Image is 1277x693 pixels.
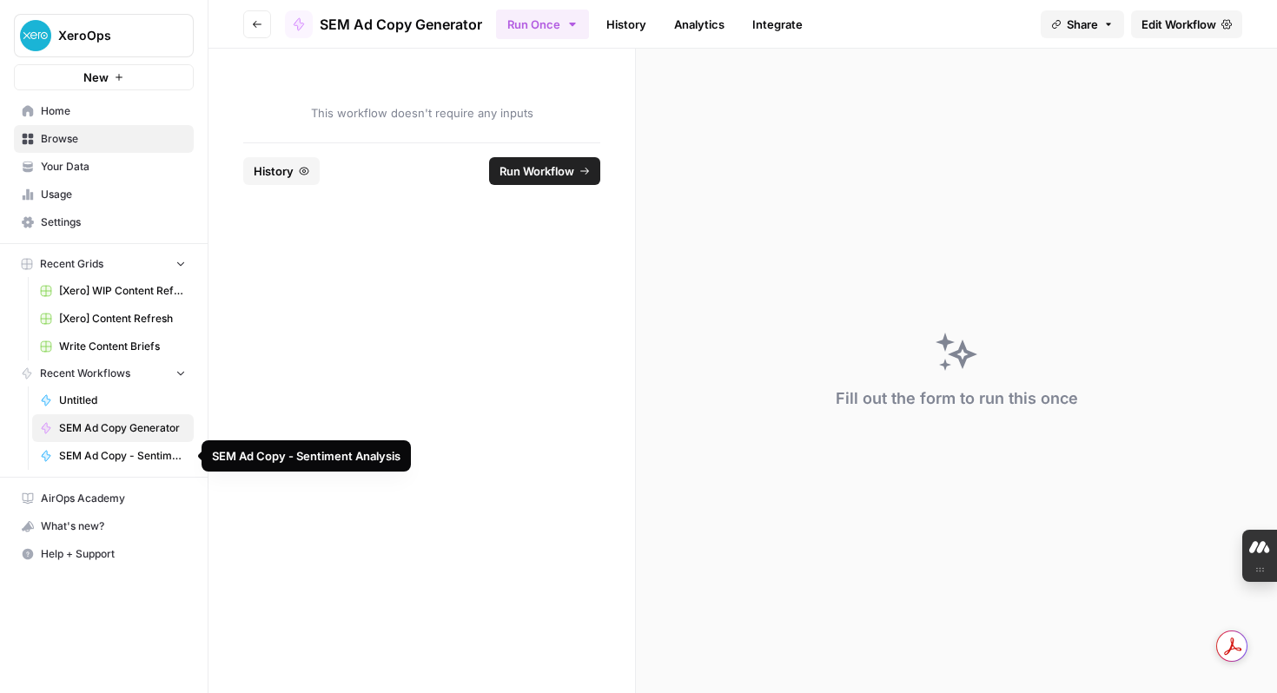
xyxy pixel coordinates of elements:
a: Untitled [32,386,194,414]
button: Workspace: XeroOps [14,14,194,57]
span: Usage [41,187,186,202]
span: Your Data [41,159,186,175]
span: Edit Workflow [1141,16,1216,33]
a: Usage [14,181,194,208]
a: Your Data [14,153,194,181]
button: History [243,157,320,185]
span: Help + Support [41,546,186,562]
button: What's new? [14,512,194,540]
span: [Xero] WIP Content Refresh [59,283,186,299]
span: SEM Ad Copy Generator [59,420,186,436]
div: What's new? [15,513,193,539]
span: Recent Workflows [40,366,130,381]
span: This workflow doesn't require any inputs [243,104,600,122]
span: Home [41,103,186,119]
a: Home [14,97,194,125]
span: Untitled [59,393,186,408]
span: Run Workflow [500,162,574,180]
button: Help + Support [14,540,194,568]
a: History [596,10,657,38]
span: Recent Grids [40,256,103,272]
a: Browse [14,125,194,153]
button: Recent Grids [14,251,194,277]
span: History [254,162,294,180]
a: SEM Ad Copy - Sentiment Analysis [32,442,194,470]
a: Integrate [742,10,813,38]
span: Browse [41,131,186,147]
button: Run Once [496,10,589,39]
button: Run Workflow [489,157,600,185]
span: XeroOps [58,27,163,44]
a: Settings [14,208,194,236]
img: XeroOps Logo [20,20,51,51]
a: Edit Workflow [1131,10,1242,38]
button: Share [1041,10,1124,38]
span: Settings [41,214,186,230]
span: Write Content Briefs [59,339,186,354]
a: Write Content Briefs [32,333,194,360]
span: SEM Ad Copy Generator [320,14,482,35]
span: [Xero] Content Refresh [59,311,186,327]
span: New [83,69,109,86]
a: [Xero] WIP Content Refresh [32,277,194,305]
span: Share [1067,16,1098,33]
span: SEM Ad Copy - Sentiment Analysis [59,448,186,464]
button: New [14,64,194,90]
div: Fill out the form to run this once [836,386,1078,411]
a: Analytics [664,10,735,38]
a: [Xero] Content Refresh [32,305,194,333]
a: SEM Ad Copy Generator [285,10,482,38]
button: Recent Workflows [14,360,194,386]
a: SEM Ad Copy Generator [32,414,194,442]
span: AirOps Academy [41,491,186,506]
div: SEM Ad Copy - Sentiment Analysis [212,447,400,465]
a: AirOps Academy [14,485,194,512]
